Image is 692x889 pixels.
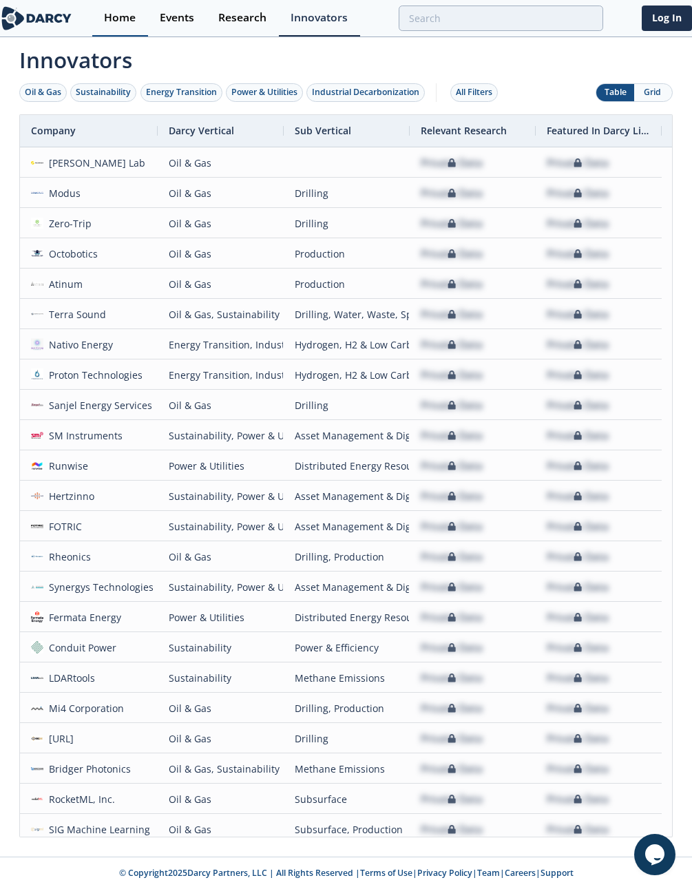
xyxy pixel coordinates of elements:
div: Nativo Energy [43,330,114,359]
div: [URL] [43,724,74,753]
div: Drilling [295,724,399,753]
img: 28659a50-3ed8-4eb4-84e4-ecf8848b7f3a [31,459,43,472]
div: Mi4 Corporation [43,693,125,723]
div: Private Data [547,603,609,632]
img: 1986befd-76e6-433f-956b-27dc47f67c60 [31,793,43,805]
div: Events [160,12,194,23]
div: Hydrogen, H2 & Low Carbon Fuels [295,360,399,390]
div: Oil & Gas [169,724,273,753]
a: Terms of Use [360,867,412,879]
div: Asset Management & Digitization, Methane Emissions [295,572,399,602]
div: Sustainability, Power & Utilities [169,572,273,602]
a: Log In [642,6,692,31]
div: Proton Technologies [43,360,143,390]
div: Asset Management & Digitization, Methane Emissions [295,421,399,450]
img: f3daa296-edca-4246-95c9-a684112ce6f8 [31,156,43,169]
div: Drilling [295,178,399,208]
img: a125e46b-2986-43ff-9d18-4f8cdd146939 [31,671,43,684]
div: Private Data [421,693,483,723]
div: Power & Utilities [169,603,273,632]
div: Drilling [295,390,399,420]
div: Oil & Gas [169,269,273,299]
div: Drilling [295,209,399,238]
a: Team [477,867,500,879]
div: Private Data [547,724,609,753]
div: Oil & Gas [169,815,273,844]
div: Private Data [421,239,483,269]
div: Subsurface [295,784,399,814]
div: Energy Transition, Industrial Decarbonization [169,360,273,390]
img: 6c1fd47e-a9de-4d25-b0ff-b9dbcf72eb3c [31,308,43,320]
button: Table [596,84,634,101]
div: Private Data [547,178,609,208]
div: Zero-Trip [43,209,92,238]
img: e41a9aca-1af1-479c-9b99-414026293702 [31,520,43,532]
div: Asset Management & Digitization, Methane Emissions [295,481,399,511]
div: Private Data [421,784,483,814]
span: Innovators [10,39,682,76]
div: Atinum [43,269,83,299]
img: 1947e124-eb77-42f3-86b6-0e38c15c803b [31,247,43,260]
div: Private Data [421,390,483,420]
div: Private Data [547,148,609,178]
div: Oil & Gas [169,390,273,420]
div: Oil & Gas [169,148,273,178]
div: Private Data [547,269,609,299]
div: Research [218,12,266,23]
div: Sustainability, Power & Utilities [169,421,273,450]
div: Private Data [547,663,609,693]
div: Private Data [421,209,483,238]
div: All Filters [456,86,492,98]
div: Oil & Gas [169,209,273,238]
img: 9c95c6f0-4dc2-42bd-b77a-e8faea8af569 [31,368,43,381]
div: Sustainability, Power & Utilities [169,481,273,511]
img: 01eacff9-2590-424a-bbcc-4c5387c69fda [31,823,43,835]
a: Support [541,867,574,879]
div: Home [104,12,136,23]
div: Private Data [547,693,609,723]
button: Grid [634,84,672,101]
div: Private Data [421,300,483,329]
div: Private Data [547,330,609,359]
div: Private Data [421,572,483,602]
div: Methane Emissions [295,663,399,693]
div: Sustainability [169,633,273,662]
div: RocketML, Inc. [43,784,116,814]
div: Conduit Power [43,633,117,662]
div: Private Data [547,360,609,390]
div: FOTRIC [43,512,83,541]
div: Private Data [547,784,609,814]
div: Drilling, Water, Waste, Spills [295,300,399,329]
img: a5afd840-feb6-4328-8c69-739a799e54d1 [31,187,43,199]
div: Private Data [547,633,609,662]
div: Asset Management & Digitization, Methane Emissions [295,512,399,541]
div: Private Data [421,512,483,541]
div: Private Data [421,603,483,632]
div: Private Data [547,239,609,269]
img: 1675207601510-mi4-logo.png [31,702,43,714]
input: Advanced Search [399,6,603,31]
div: Oil & Gas [169,542,273,572]
div: Distributed Energy Resources [295,451,399,481]
img: sanjel.com.png [31,399,43,411]
img: 0133bb7e-1967-4e01-889f-d186a3c734a4 [31,581,43,593]
div: Private Data [421,481,483,511]
div: Private Data [421,451,483,481]
a: Careers [505,867,536,879]
button: Sustainability [70,83,136,102]
div: Oil & Gas, Sustainability [169,300,273,329]
div: Methane Emissions [295,754,399,784]
iframe: chat widget [634,834,678,875]
div: Private Data [421,148,483,178]
div: Octobotics [43,239,98,269]
div: Private Data [547,421,609,450]
div: Private Data [547,572,609,602]
div: Oil & Gas [169,239,273,269]
img: ebe80549-b4d3-4f4f-86d6-e0c3c9b32110 [31,338,43,351]
span: Sub Vertical [295,124,351,137]
div: Sanjel Energy Services [43,390,153,420]
button: Industrial Decarbonization [306,83,425,102]
div: Power & Utilities [169,451,273,481]
button: All Filters [450,83,498,102]
span: Company [31,124,76,137]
